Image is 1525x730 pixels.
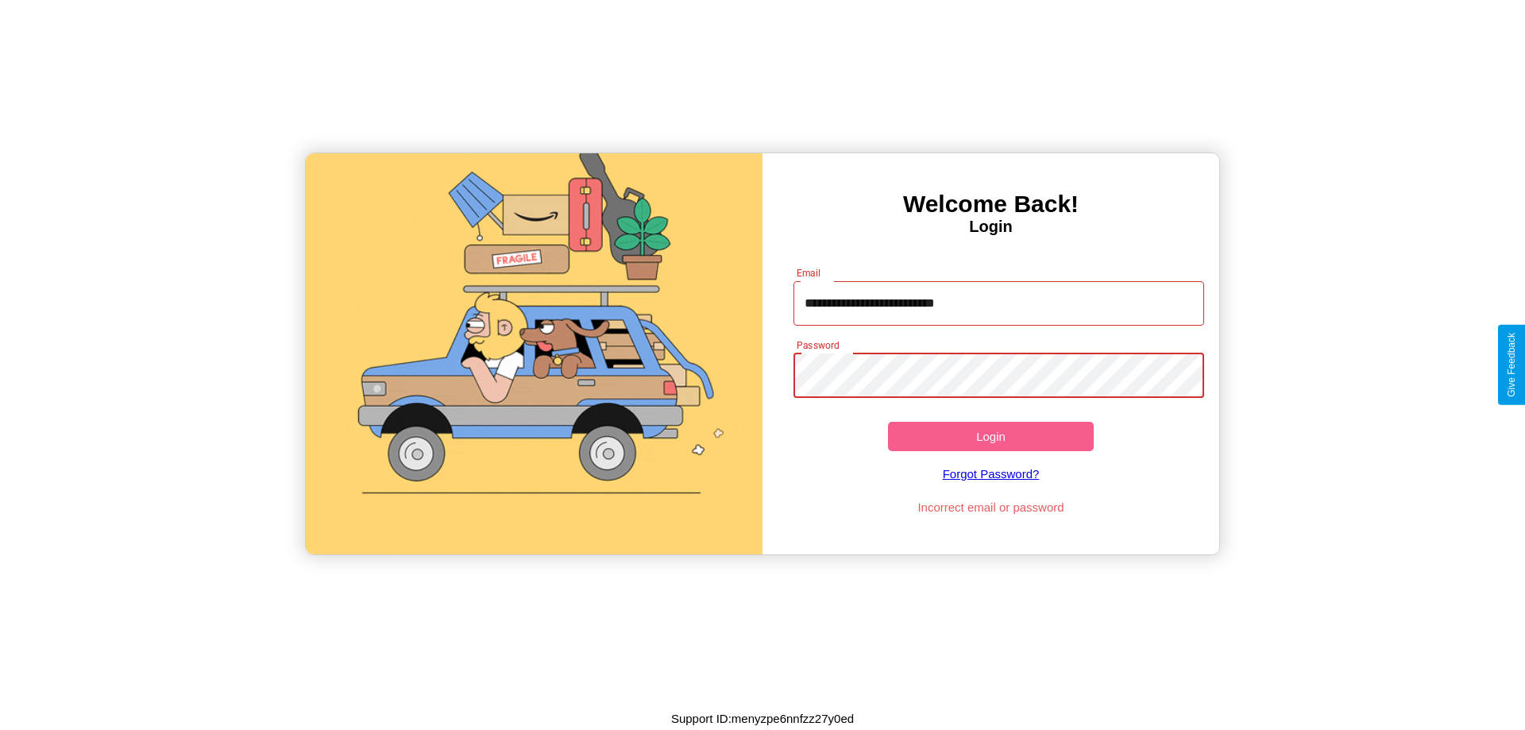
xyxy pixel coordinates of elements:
label: Email [797,266,821,280]
a: Forgot Password? [786,451,1197,496]
h3: Welcome Back! [762,191,1219,218]
img: gif [306,153,762,554]
h4: Login [762,218,1219,236]
p: Incorrect email or password [786,496,1197,518]
div: Give Feedback [1506,333,1517,397]
p: Support ID: menyzpe6nnfzz27y0ed [671,708,854,729]
label: Password [797,338,839,352]
button: Login [888,422,1094,451]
